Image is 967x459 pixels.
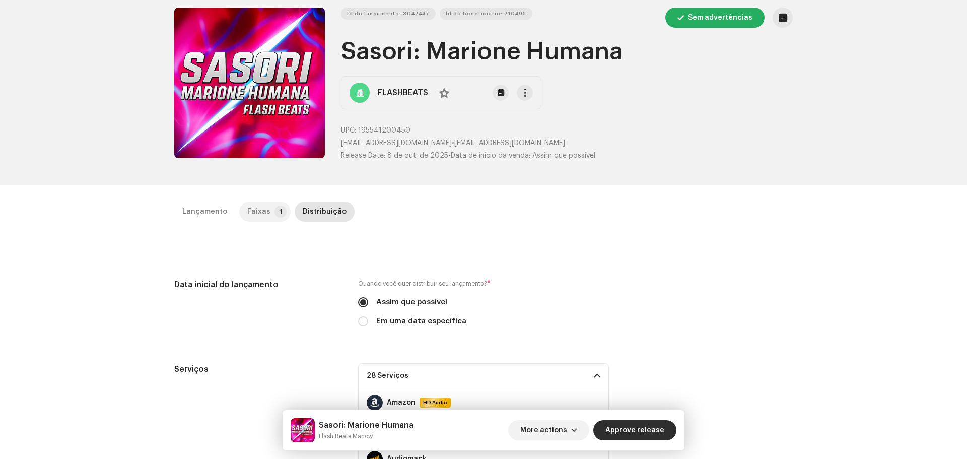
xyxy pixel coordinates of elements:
span: Assim que possível [532,152,595,159]
small: Sasori: Marione Humana [319,431,413,441]
div: Faixas [247,202,270,222]
span: [EMAIL_ADDRESS][DOMAIN_NAME] [454,140,565,147]
span: Approve release [605,420,664,440]
div: Distribuição [303,202,347,222]
label: Assim que possível [376,297,447,308]
p-badge: 1 [274,206,287,218]
span: UPC: [341,127,356,134]
small: Quando você quer distribuir seu lançamento? [358,279,487,289]
span: 195541200450 [358,127,410,134]
span: More actions [520,420,567,440]
strong: Amazon [387,399,416,407]
strong: FLASHBEATS [378,87,428,99]
img: 43d2fe93-eaec-482c-b5cb-23e2a7adf124 [291,418,315,442]
span: • [341,152,451,159]
p: • [341,138,793,149]
h5: Data inicial do lançamento [174,279,342,291]
span: 8 de out. de 2025 [387,152,448,159]
span: HD Audio [421,399,450,407]
p-accordion-header: 28 Serviços [358,363,609,388]
button: Approve release [593,420,676,440]
div: Lançamento [182,202,227,222]
button: More actions [508,420,589,440]
span: [EMAIL_ADDRESS][DOMAIN_NAME] [341,140,452,147]
h5: Sasori: Marione Humana [319,419,413,431]
label: Em uma data específica [376,316,466,327]
span: Data de início da venda: [451,152,530,159]
span: Release Date: [341,152,385,159]
h5: Serviços [174,363,342,375]
h1: Sasori: Marione Humana [341,36,793,68]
